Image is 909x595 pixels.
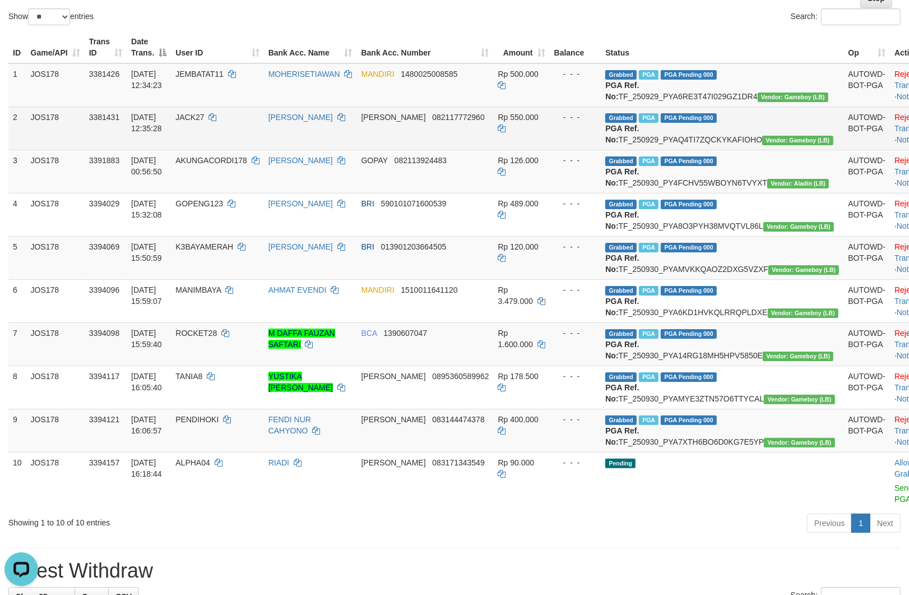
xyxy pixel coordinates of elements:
span: Vendor URL: https://dashboard.q2checkout.com/secure [764,395,834,404]
td: 1 [8,63,26,107]
span: Grabbed [605,113,637,123]
span: Vendor URL: https://dashboard.q2checkout.com/secure [762,136,833,145]
span: [DATE] 15:50:59 [131,242,162,262]
td: 9 [8,409,26,452]
span: Marked by baohafiz [639,200,658,209]
b: PGA Ref. No: [605,383,639,403]
a: M DAFFA FAUZAN SAFTARI [268,329,335,349]
span: [DATE] 12:34:23 [131,70,162,90]
span: Grabbed [605,329,637,339]
th: Balance [550,31,601,63]
a: AHMAT EVENDI [268,285,327,294]
span: GOPAY [361,156,388,165]
span: Vendor URL: https://dashboard.q2checkout.com/secure [763,222,834,232]
td: TF_250930_PYA7XTH6BO6D0KG7E5YP [601,409,843,452]
span: PGA Pending [661,113,717,123]
a: RIADI [268,458,289,467]
td: TF_250929_PYA6RE3T47I029GZ1DR4 [601,63,843,107]
th: Date Trans.: activate to sort column descending [127,31,171,63]
span: Rp 90.000 [498,458,535,467]
span: JACK27 [175,113,204,122]
a: [PERSON_NAME] [268,156,333,165]
select: Showentries [28,8,70,25]
span: PGA Pending [661,200,717,209]
span: Marked by baohafiz [639,416,658,425]
b: PGA Ref. No: [605,81,639,101]
span: Rp 178.500 [498,372,539,381]
a: MOHERISETIAWAN [268,70,340,79]
span: PGA Pending [661,243,717,252]
span: 3394098 [89,329,120,338]
span: PGA Pending [661,286,717,296]
span: 3394029 [89,199,120,208]
span: Marked by baohafiz [639,372,658,382]
td: 4 [8,193,26,236]
input: Search: [821,8,901,25]
span: Copy 083144474378 to clipboard [432,415,484,424]
span: Grabbed [605,156,637,166]
span: Grabbed [605,200,637,209]
span: Grabbed [605,416,637,425]
td: AUTOWD-BOT-PGA [843,193,890,236]
span: Marked by baodewi [639,156,658,166]
td: 3 [8,150,26,193]
td: 2 [8,107,26,150]
span: Rp 500.000 [498,70,539,79]
a: 1 [851,514,870,533]
span: Marked by baohafiz [639,70,658,80]
a: YUSTIKA [PERSON_NAME] [268,372,333,392]
div: - - - [554,155,597,166]
div: - - - [554,198,597,209]
td: TF_250930_PYAMYE3ZTN57O6TTYCAL [601,366,843,409]
div: - - - [554,414,597,425]
span: Vendor URL: https://dashboard.q2checkout.com/secure [768,308,838,318]
span: PGA Pending [661,329,717,339]
span: Marked by baohafiz [639,113,658,123]
span: Grabbed [605,286,637,296]
div: - - - [554,371,597,382]
td: AUTOWD-BOT-PGA [843,322,890,366]
b: PGA Ref. No: [605,297,639,317]
th: Op: activate to sort column ascending [843,31,890,63]
a: [PERSON_NAME] [268,199,333,208]
span: BRI [361,199,374,208]
span: MANIMBAYA [175,285,221,294]
td: AUTOWD-BOT-PGA [843,279,890,322]
td: JOS178 [26,409,85,452]
td: AUTOWD-BOT-PGA [843,366,890,409]
td: JOS178 [26,150,85,193]
span: MANDIRI [361,70,395,79]
span: PGA Pending [661,70,717,80]
label: Show entries [8,8,94,25]
span: [DATE] 16:05:40 [131,372,162,392]
span: Copy 013901203664505 to clipboard [381,242,447,251]
span: 3394121 [89,415,120,424]
span: K3BAYAMERAH [175,242,233,251]
span: 3381431 [89,113,120,122]
span: Copy 082117772960 to clipboard [432,113,484,122]
div: - - - [554,457,597,468]
td: AUTOWD-BOT-PGA [843,409,890,452]
th: Amount: activate to sort column ascending [494,31,550,63]
b: PGA Ref. No: [605,167,639,187]
td: 8 [8,366,26,409]
th: Trans ID: activate to sort column ascending [85,31,127,63]
span: [DATE] 15:59:40 [131,329,162,349]
span: 3394096 [89,285,120,294]
span: Pending [605,459,636,468]
span: Grabbed [605,70,637,80]
span: Marked by baohafiz [639,243,658,252]
span: Grabbed [605,243,637,252]
span: BRI [361,242,374,251]
span: Copy 083171343549 to clipboard [432,458,484,467]
td: 7 [8,322,26,366]
b: PGA Ref. No: [605,124,639,144]
th: Game/API: activate to sort column ascending [26,31,85,63]
span: Rp 489.000 [498,199,539,208]
span: Vendor URL: https://dashboard.q2checkout.com/secure [768,265,839,275]
td: JOS178 [26,279,85,322]
div: - - - [554,241,597,252]
span: PENDIHOKI [175,415,219,424]
td: 10 [8,452,26,509]
span: PGA Pending [661,372,717,382]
